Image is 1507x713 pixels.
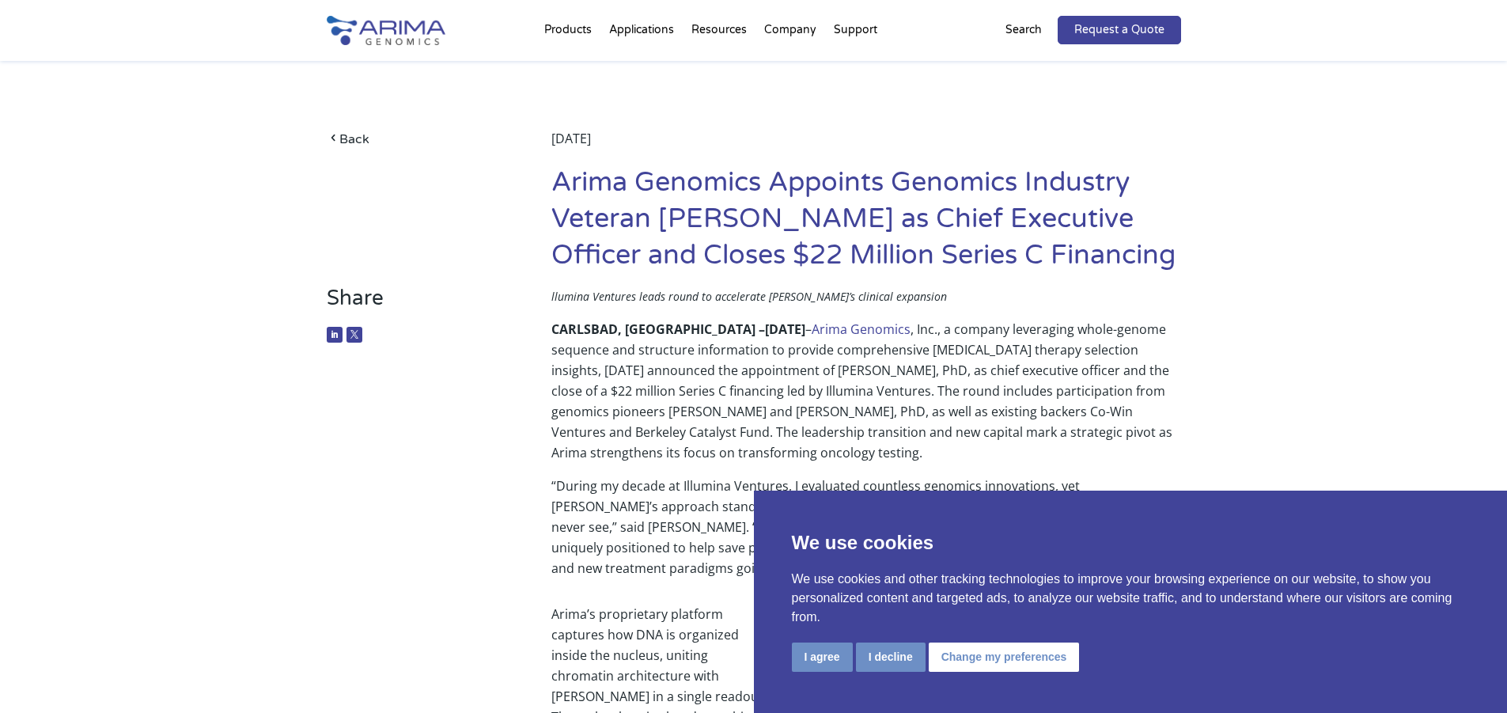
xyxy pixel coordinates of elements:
a: Request a Quote [1058,16,1181,44]
button: I decline [856,643,926,672]
button: I agree [792,643,853,672]
div: [DATE] [551,128,1180,165]
b: [DATE] [765,320,805,338]
h3: Share [327,286,505,323]
h1: Arima Genomics Appoints Genomics Industry Veteran [PERSON_NAME] as Chief Executive Officer and Cl... [551,165,1180,286]
b: CARLSBAD, [GEOGRAPHIC_DATA] – [551,320,765,338]
p: Search [1005,20,1042,40]
p: We use cookies and other tracking technologies to improve your browsing experience on our website... [792,570,1470,627]
p: – , Inc., a company leveraging whole-genome sequence and structure information to provide compreh... [551,319,1180,476]
img: Arima-Genomics-logo [327,16,445,45]
span: llumina Ventures leads round to accelerate [PERSON_NAME]’s clinical expansion [551,289,947,304]
a: Back [327,128,505,150]
a: Arima Genomics [812,320,911,338]
p: We use cookies [792,529,1470,557]
p: “During my decade at Illumina Ventures, I evaluated countless genomics innovations, yet [PERSON_N... [551,476,1180,591]
button: Change my preferences [929,643,1080,672]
